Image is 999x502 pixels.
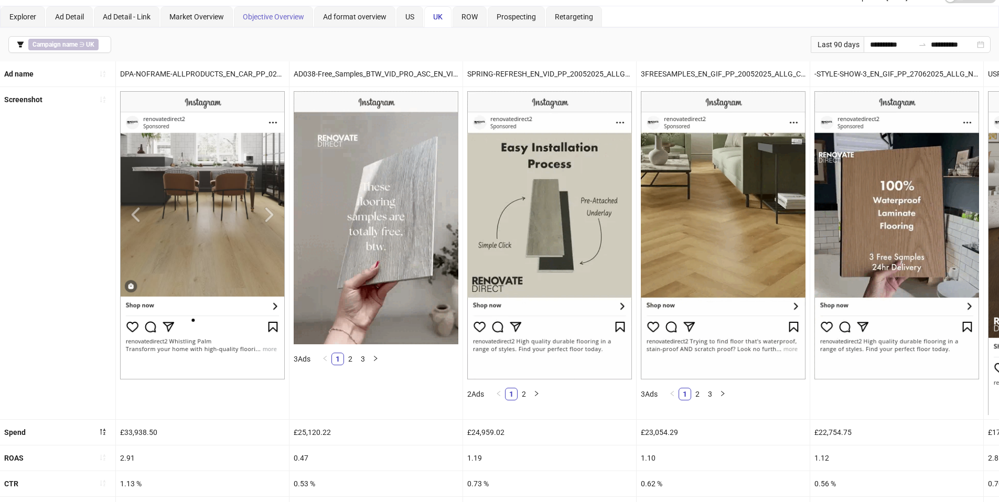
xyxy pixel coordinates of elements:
div: 1.19 [463,445,636,471]
b: CTR [4,479,18,488]
div: DPA-NOFRAME-ALLPRODUCTS_EN_CAR_PP_02042025_ALLG_CC_SC3_None_DPA [116,61,289,86]
li: 2 [344,353,357,365]
span: left [322,355,328,362]
img: Screenshot 120220108634340721 [120,91,285,379]
div: 0.47 [289,445,463,471]
li: Next Page [530,388,543,400]
span: UK [433,13,443,21]
span: Explorer [9,13,36,21]
div: £22,754.75 [810,420,983,445]
a: 3 [704,388,716,400]
span: ROW [461,13,478,21]
span: left [669,390,675,397]
img: Screenshot 120225118973760721 [641,91,805,379]
b: Ad name [4,70,34,78]
li: 1 [679,388,691,400]
div: £33,938.50 [116,420,289,445]
span: to [918,40,927,49]
button: right [369,353,382,365]
li: Next Page [716,388,729,400]
div: 1.10 [637,445,810,471]
div: AD038-Free_Samples_BTW_VID_PRO_ASC_EN_VID_PP_25072025_ALLG_CC_None_None_ [289,61,463,86]
li: 1 [505,388,518,400]
div: -STYLE-SHOW-3_EN_GIF_PP_27062025_ALLG_NSE_None_None_ – Copy [810,61,983,86]
div: SPRING-REFRESH_EN_VID_PP_20052025_ALLG_CC_None_None_ [463,61,636,86]
img: Screenshot 120229549195490721 [294,91,458,344]
span: right [719,390,726,397]
li: Previous Page [666,388,679,400]
span: sort-ascending [99,96,106,103]
span: Ad Detail - Link [103,13,151,21]
div: 0.62 % [637,471,810,496]
li: 3 [704,388,716,400]
a: 2 [692,388,703,400]
span: Ad Detail [55,13,84,21]
div: 3FREESAMPLES_EN_GIF_PP_20052025_ALLG_CC_None_None_ [637,61,810,86]
a: 1 [506,388,517,400]
span: Objective Overview [243,13,304,21]
div: 0.53 % [289,471,463,496]
b: ROAS [4,454,24,462]
span: 3 Ads [294,355,310,363]
span: ∋ [28,39,99,50]
b: Campaign name [33,41,78,48]
li: Previous Page [492,388,505,400]
span: filter [17,41,24,48]
button: Campaign name ∋ UK [8,36,111,53]
button: right [716,388,729,400]
li: Previous Page [319,353,331,365]
img: Screenshot 120228031654270721 [814,91,979,379]
span: US [405,13,414,21]
span: Retargeting [555,13,593,21]
li: 2 [518,388,530,400]
button: left [666,388,679,400]
div: 2.91 [116,445,289,471]
b: UK [86,41,94,48]
span: sort-descending [99,428,106,435]
div: 1.12 [810,445,983,471]
a: 1 [679,388,691,400]
span: Market Overview [169,13,224,21]
a: 2 [345,353,356,365]
div: £25,120.22 [289,420,463,445]
span: Prospecting [497,13,536,21]
li: 1 [331,353,344,365]
button: left [319,353,331,365]
div: 1.13 % [116,471,289,496]
span: right [533,390,540,397]
li: 2 [691,388,704,400]
a: 2 [518,388,530,400]
span: Ad format overview [323,13,386,21]
a: 3 [357,353,369,365]
span: right [372,355,379,362]
div: Last 90 days [811,36,864,53]
div: £23,054.29 [637,420,810,445]
span: sort-ascending [99,70,106,78]
span: 2 Ads [467,390,484,398]
span: sort-ascending [99,454,106,461]
img: Screenshot 120224979809030721 [467,91,632,379]
b: Screenshot [4,95,42,104]
div: £24,959.02 [463,420,636,445]
span: 3 Ads [641,390,658,398]
b: Spend [4,428,26,436]
span: swap-right [918,40,927,49]
span: left [496,390,502,397]
button: right [530,388,543,400]
span: sort-ascending [99,479,106,487]
li: Next Page [369,353,382,365]
div: 0.73 % [463,471,636,496]
a: 1 [332,353,343,365]
button: left [492,388,505,400]
div: 0.56 % [810,471,983,496]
